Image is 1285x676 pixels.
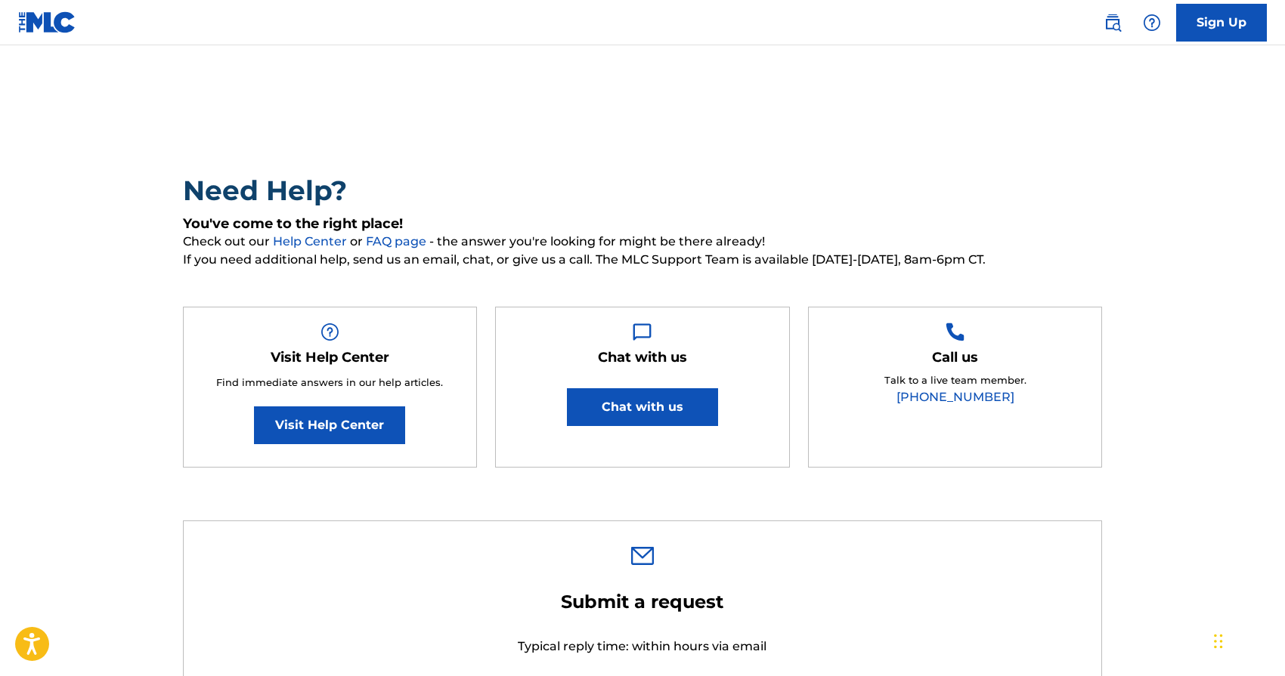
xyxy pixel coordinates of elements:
[273,234,350,248] a: Help Center
[366,234,429,248] a: FAQ page
[183,251,1103,269] span: If you need additional help, send us an email, chat, or give us a call. The MLC Support Team is a...
[946,323,965,341] img: Help Box Image
[271,349,389,366] h5: Visit Help Center
[1209,603,1285,676] iframe: Chat Widget
[320,323,339,341] img: Help Box Image
[183,174,1103,208] h2: Need Help?
[1098,8,1128,38] a: Public Search
[1143,14,1161,32] img: help
[633,323,652,341] img: Help Box Image
[183,233,1103,251] span: Check out our or - the answer you're looking for might be there already!
[631,547,654,565] img: 0ff00501b51b535a1dc6.svg
[1137,8,1167,38] div: Help
[1209,603,1285,676] div: Widget de chat
[518,639,766,653] span: Typical reply time: within hours via email
[884,373,1026,388] p: Talk to a live team member.
[183,215,1103,233] h5: You've come to the right place!
[567,388,718,426] button: Chat with us
[216,376,443,388] span: Find immediate answers in our help articles.
[1104,14,1122,32] img: search
[18,11,76,33] img: MLC Logo
[598,349,687,366] h5: Chat with us
[254,406,405,444] a: Visit Help Center
[932,349,978,366] h5: Call us
[896,390,1014,404] a: [PHONE_NUMBER]
[1214,619,1223,664] div: Arrastrar
[1176,4,1267,42] a: Sign Up
[461,591,824,613] h2: Submit a request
